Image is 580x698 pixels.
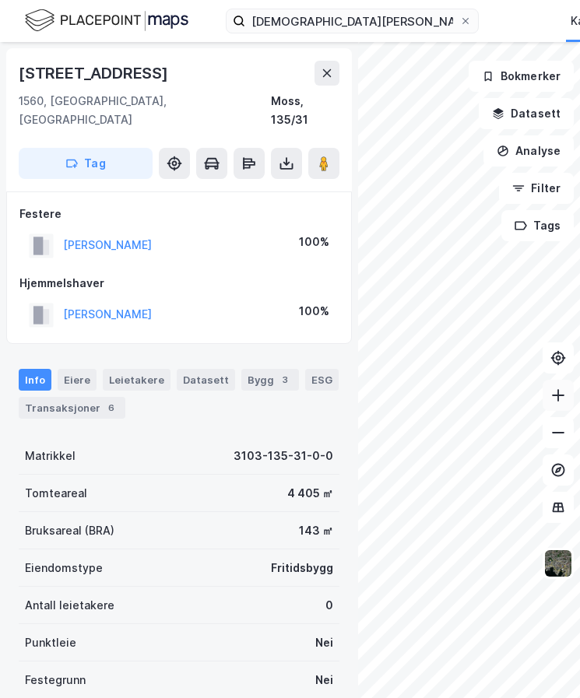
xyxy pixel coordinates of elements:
div: Datasett [177,369,235,391]
div: Nei [315,671,333,689]
button: Tag [19,148,153,179]
div: Festere [19,205,339,223]
div: 0 [325,596,333,615]
div: Eiendomstype [25,559,103,577]
div: 4 405 ㎡ [287,484,333,503]
div: Tomteareal [25,484,87,503]
div: Kontrollprogram for chat [502,623,580,698]
div: 3103-135-31-0-0 [234,447,333,465]
button: Tags [501,210,574,241]
div: Leietakere [103,369,170,391]
div: 100% [299,233,329,251]
div: Transaksjoner [19,397,125,419]
img: 9k= [543,549,573,578]
div: Nei [315,633,333,652]
div: ESG [305,369,339,391]
button: Analyse [483,135,574,167]
div: Info [19,369,51,391]
div: Fritidsbygg [271,559,333,577]
div: Festegrunn [25,671,86,689]
input: Søk på adresse, matrikkel, gårdeiere, leietakere eller personer [245,9,459,33]
div: [STREET_ADDRESS] [19,61,171,86]
div: 100% [299,302,329,321]
div: Moss, 135/31 [271,92,339,129]
div: Eiere [58,369,97,391]
div: 3 [277,372,293,388]
div: Antall leietakere [25,596,114,615]
div: Matrikkel [25,447,76,465]
div: 6 [104,400,119,416]
img: logo.f888ab2527a4732fd821a326f86c7f29.svg [25,7,188,34]
div: 1560, [GEOGRAPHIC_DATA], [GEOGRAPHIC_DATA] [19,92,271,129]
div: Bygg [241,369,299,391]
button: Bokmerker [469,61,574,92]
div: Hjemmelshaver [19,274,339,293]
div: Bruksareal (BRA) [25,521,114,540]
button: Datasett [479,98,574,129]
iframe: Chat Widget [502,623,580,698]
div: Punktleie [25,633,76,652]
div: 143 ㎡ [299,521,333,540]
button: Filter [499,173,574,204]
